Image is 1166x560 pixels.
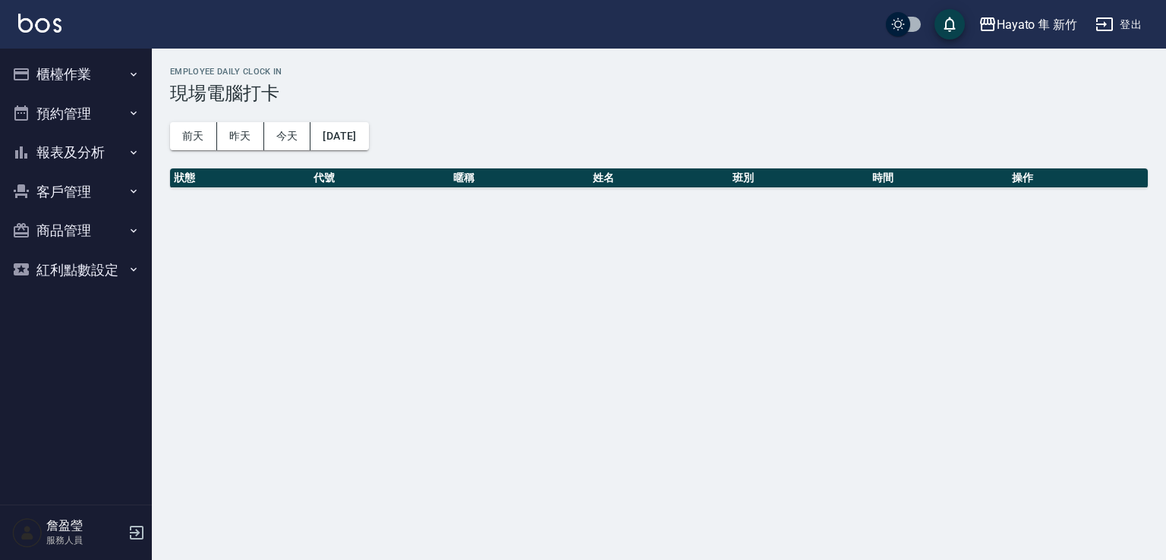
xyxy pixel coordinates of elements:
[972,9,1083,40] button: Hayato 隼 新竹
[46,533,124,547] p: 服務人員
[12,518,43,548] img: Person
[6,250,146,290] button: 紅利點數設定
[997,15,1077,34] div: Hayato 隼 新竹
[868,168,1008,188] th: 時間
[6,211,146,250] button: 商品管理
[46,518,124,533] h5: 詹盈瑩
[6,55,146,94] button: 櫃檯作業
[6,94,146,134] button: 預約管理
[217,122,264,150] button: 昨天
[449,168,589,188] th: 暱稱
[6,133,146,172] button: 報表及分析
[18,14,61,33] img: Logo
[589,168,729,188] th: 姓名
[170,83,1148,104] h3: 現場電腦打卡
[934,9,965,39] button: save
[1089,11,1148,39] button: 登出
[1008,168,1148,188] th: 操作
[6,172,146,212] button: 客戶管理
[310,168,449,188] th: 代號
[170,122,217,150] button: 前天
[170,168,310,188] th: 狀態
[170,67,1148,77] h2: Employee Daily Clock In
[310,122,368,150] button: [DATE]
[729,168,868,188] th: 班別
[264,122,311,150] button: 今天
